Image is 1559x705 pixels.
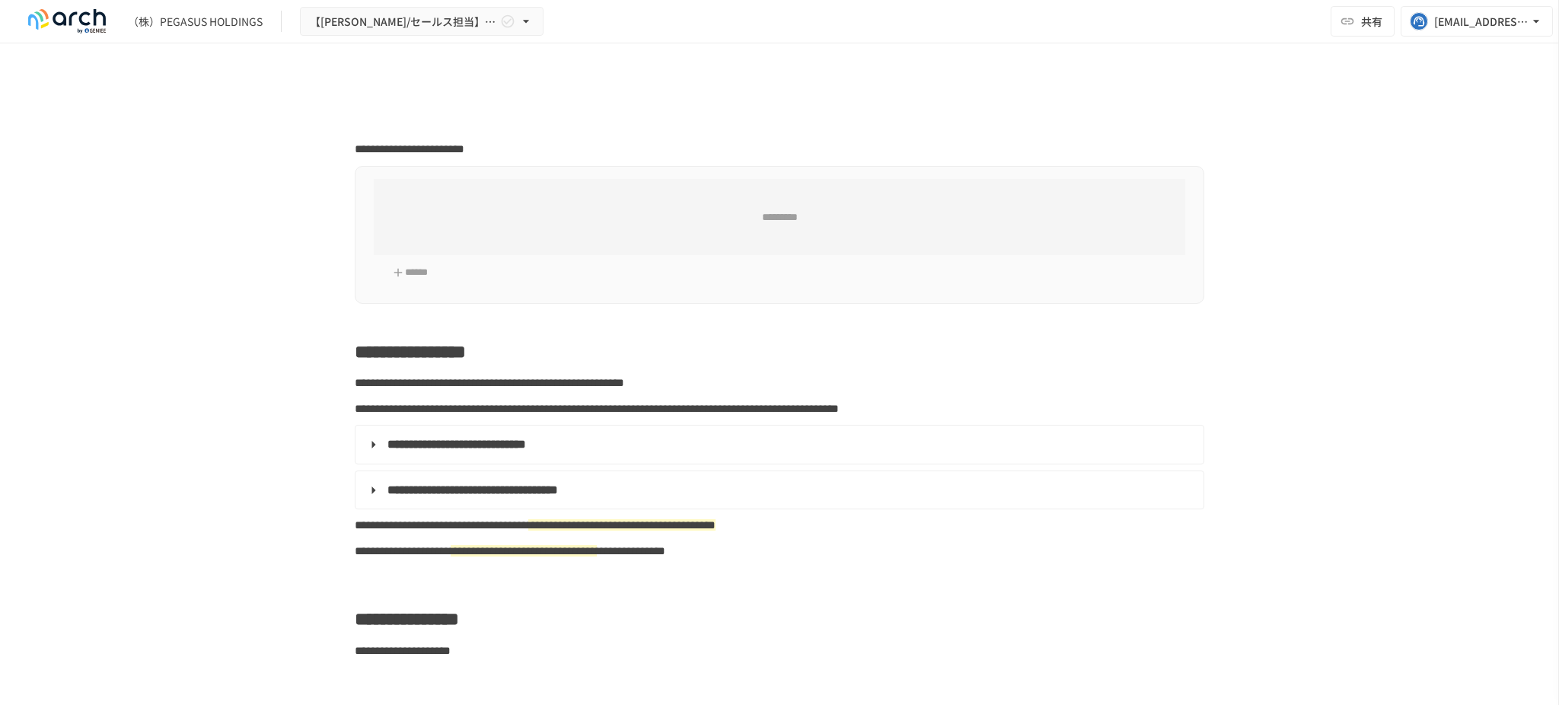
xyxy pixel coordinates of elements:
img: logo-default@2x-9cf2c760.svg [18,9,116,33]
div: （株）PEGASUS HOLDINGS [128,14,263,30]
button: 共有 [1331,6,1395,37]
button: 【[PERSON_NAME]/セールス担当】株式会社PEGASUS HOLDINGS様_初期設定サポート [300,7,544,37]
button: [EMAIL_ADDRESS][DOMAIN_NAME] [1401,6,1553,37]
span: 共有 [1361,13,1382,30]
div: [EMAIL_ADDRESS][DOMAIN_NAME] [1434,12,1529,31]
span: 【[PERSON_NAME]/セールス担当】株式会社PEGASUS HOLDINGS様_初期設定サポート [310,12,497,31]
